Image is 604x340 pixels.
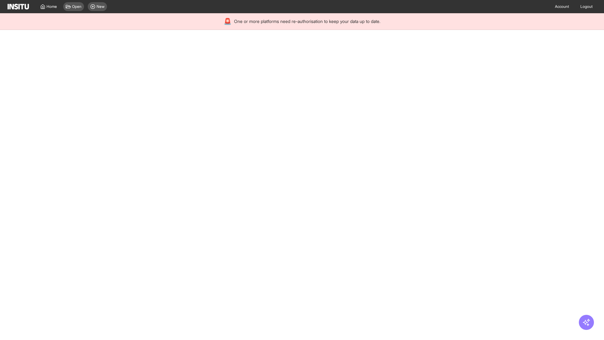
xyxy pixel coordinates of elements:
[72,4,81,9] span: Open
[97,4,104,9] span: New
[234,18,380,25] span: One or more platforms need re-authorisation to keep your data up to date.
[47,4,57,9] span: Home
[224,17,232,26] div: 🚨
[8,4,29,9] img: Logo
